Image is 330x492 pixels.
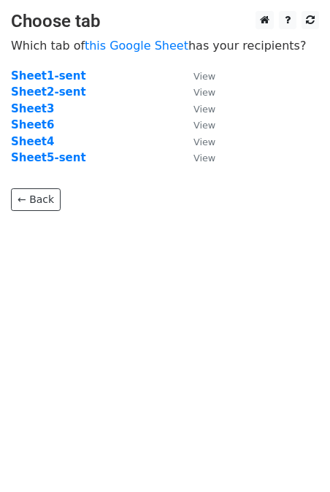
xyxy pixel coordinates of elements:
a: View [179,135,215,148]
small: View [193,120,215,131]
small: View [193,71,215,82]
a: Sheet4 [11,135,54,148]
a: Sheet3 [11,102,54,115]
a: Sheet2-sent [11,85,86,99]
a: Sheet5-sent [11,151,86,164]
p: Which tab of has your recipients? [11,38,319,53]
h3: Choose tab [11,11,319,32]
small: View [193,104,215,115]
a: ← Back [11,188,61,211]
a: View [179,102,215,115]
a: View [179,151,215,164]
small: View [193,153,215,164]
a: this Google Sheet [85,39,188,53]
small: View [193,87,215,98]
a: View [179,69,215,82]
a: View [179,118,215,131]
a: Sheet1-sent [11,69,86,82]
small: View [193,137,215,147]
a: View [179,85,215,99]
a: Sheet6 [11,118,54,131]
